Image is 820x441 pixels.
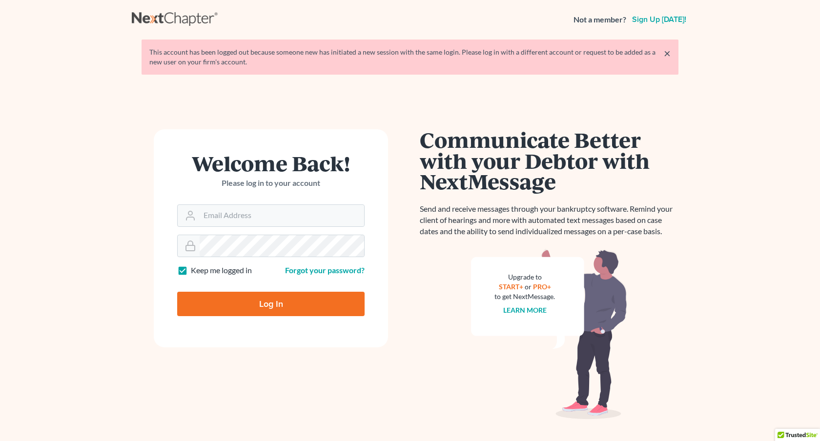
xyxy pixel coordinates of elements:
[177,153,365,174] h1: Welcome Back!
[200,205,364,226] input: Email Address
[471,249,627,420] img: nextmessage_bg-59042aed3d76b12b5cd301f8e5b87938c9018125f34e5fa2b7a6b67550977c72.svg
[533,282,551,291] a: PRO+
[285,265,365,275] a: Forgot your password?
[525,282,532,291] span: or
[149,47,671,67] div: This account has been logged out because someone new has initiated a new session with the same lo...
[664,47,671,59] a: ×
[630,16,688,23] a: Sign up [DATE]!
[420,203,678,237] p: Send and receive messages through your bankruptcy software. Remind your client of hearings and mo...
[499,282,523,291] a: START+
[177,292,365,316] input: Log In
[420,129,678,192] h1: Communicate Better with your Debtor with NextMessage
[177,178,365,189] p: Please log in to your account
[494,292,555,301] div: to get NextMessage.
[494,272,555,282] div: Upgrade to
[574,14,626,25] strong: Not a member?
[191,265,252,276] label: Keep me logged in
[503,306,547,314] a: Learn more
